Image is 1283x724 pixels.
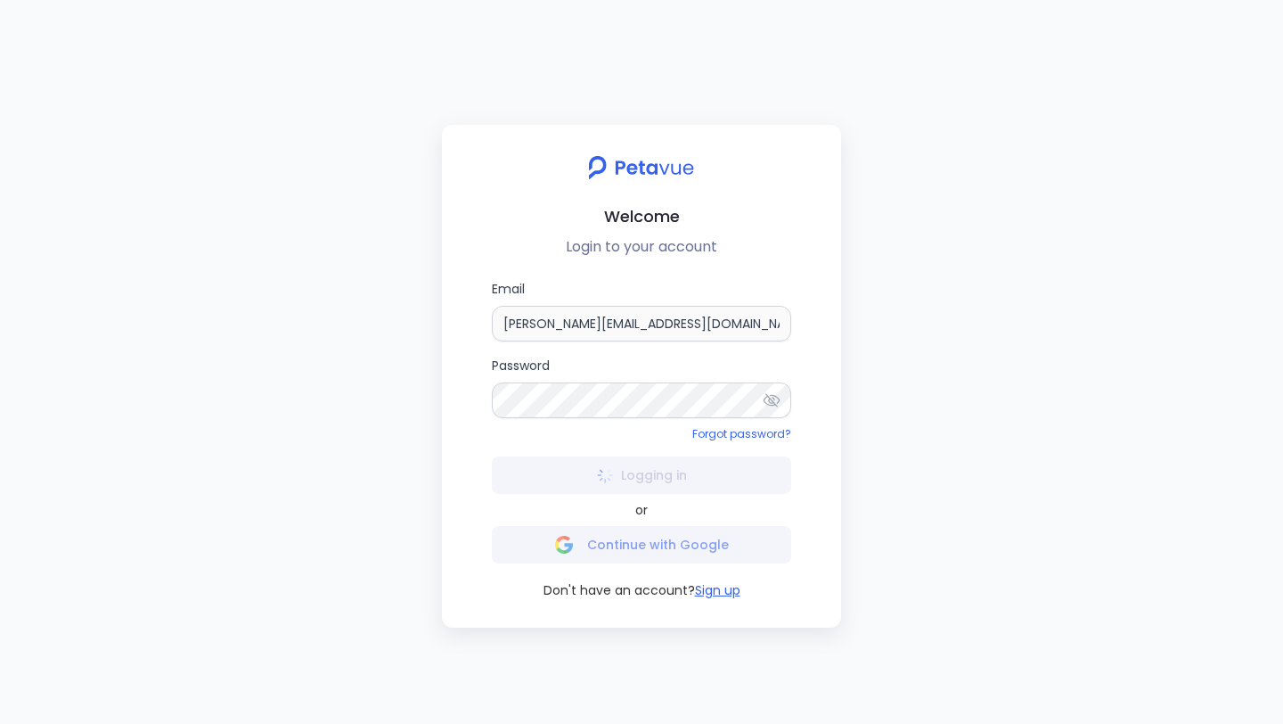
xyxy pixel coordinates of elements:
[492,356,791,418] label: Password
[492,306,791,341] input: Email
[635,501,648,519] span: or
[543,581,695,599] span: Don't have an account?
[492,383,791,418] input: Password
[492,279,791,341] label: Email
[456,236,827,258] p: Login to your account
[576,146,706,189] img: petavue logo
[695,581,740,599] button: Sign up
[456,203,827,229] h2: Welcome
[692,426,791,441] a: Forgot password?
